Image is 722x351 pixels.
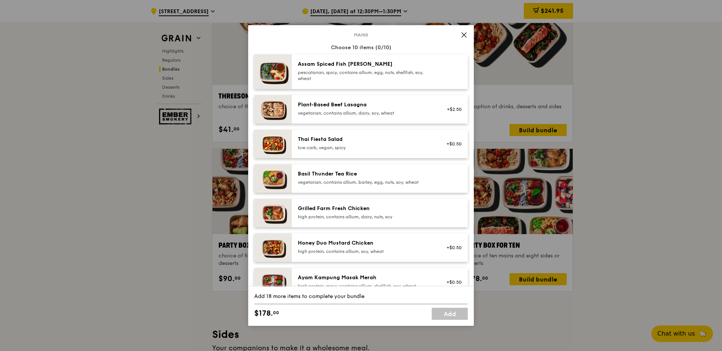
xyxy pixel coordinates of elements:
[254,293,468,300] div: Add 18 more items to complete your bundle
[254,199,292,227] img: daily_normal_HORZ-Grilled-Farm-Fresh-Chicken.jpg
[298,136,433,143] div: Thai Fiesta Salad
[254,164,292,193] img: daily_normal_HORZ-Basil-Thunder-Tea-Rice.jpg
[254,308,273,319] span: $178.
[298,248,433,254] div: high protein, contains allium, soy, wheat
[351,32,371,38] span: Mains
[254,54,292,89] img: daily_normal_Assam_Spiced_Fish_Curry__Horizontal_.jpg
[298,61,433,68] div: Assam Spiced Fish [PERSON_NAME]
[298,179,433,185] div: vegetarian, contains allium, barley, egg, nuts, soy, wheat
[254,268,292,297] img: daily_normal_Ayam_Kampung_Masak_Merah_Horizontal_.jpg
[298,283,433,289] div: high protein, spicy, contains allium, shellfish, soy, wheat
[298,205,433,212] div: Grilled Farm Fresh Chicken
[442,141,462,147] div: +$0.50
[442,279,462,285] div: +$0.50
[254,233,292,262] img: daily_normal_Honey_Duo_Mustard_Chicken__Horizontal_.jpg
[432,308,468,320] a: Add
[298,101,433,109] div: Plant‑Based Beef Lasagna
[298,274,433,281] div: Ayam Kampung Masak Merah
[298,239,433,247] div: Honey Duo Mustard Chicken
[254,44,468,51] div: Choose 10 items (0/10)
[254,95,292,124] img: daily_normal_Citrusy-Cauliflower-Plant-Based-Lasagna-HORZ.jpg
[442,245,462,251] div: +$0.50
[298,110,433,116] div: vegetarian, contains allium, dairy, soy, wheat
[442,106,462,112] div: +$2.50
[298,214,433,220] div: high protein, contains allium, dairy, nuts, soy
[298,70,433,82] div: pescatarian, spicy, contains allium, egg, nuts, shellfish, soy, wheat
[254,130,292,158] img: daily_normal_Thai_Fiesta_Salad__Horizontal_.jpg
[298,145,433,151] div: low carb, vegan, spicy
[273,310,279,316] span: 00
[298,170,433,178] div: Basil Thunder Tea Rice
